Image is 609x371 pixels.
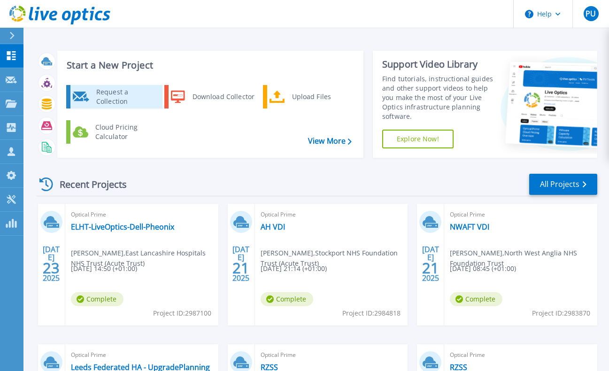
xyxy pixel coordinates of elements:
span: [DATE] 08:45 (+01:00) [450,263,516,274]
span: Complete [450,292,502,306]
div: Download Collector [188,87,259,106]
span: [PERSON_NAME] , Stockport NHS Foundation Trust (Acute Trust) [261,248,408,269]
span: Project ID: 2983870 [532,308,590,318]
span: Complete [71,292,123,306]
a: NWAFT VDI [450,222,489,232]
span: Optical Prime [261,209,402,220]
span: Optical Prime [450,209,592,220]
a: Download Collector [164,85,261,108]
div: Recent Projects [36,173,139,196]
div: [DATE] 2025 [422,247,439,281]
span: Complete [261,292,313,306]
span: Project ID: 2984818 [342,308,401,318]
div: Request a Collection [92,87,160,106]
span: Optical Prime [71,350,213,360]
a: AH VDI [261,222,285,232]
a: Request a Collection [66,85,162,108]
span: Optical Prime [261,350,402,360]
a: Cloud Pricing Calculator [66,120,162,144]
span: [PERSON_NAME] , North West Anglia NHS Foundation Trust [450,248,597,269]
a: ELHT-LiveOptics-Dell-Pheonix [71,222,174,232]
a: View More [308,137,352,146]
span: 21 [422,264,439,272]
span: PU [586,10,596,17]
h3: Start a New Project [67,60,351,70]
span: Optical Prime [71,209,213,220]
a: Upload Files [263,85,359,108]
div: [DATE] 2025 [42,247,60,281]
span: 23 [43,264,60,272]
div: [DATE] 2025 [232,247,250,281]
a: All Projects [529,174,597,195]
span: 21 [232,264,249,272]
div: Find tutorials, instructional guides and other support videos to help you make the most of your L... [382,74,493,121]
span: [PERSON_NAME] , East Lancashire Hospitals NHS Trust (Acute Trust) [71,248,218,269]
div: Upload Files [287,87,357,106]
span: Optical Prime [450,350,592,360]
div: Cloud Pricing Calculator [91,123,160,141]
div: Support Video Library [382,58,493,70]
span: Project ID: 2987100 [153,308,211,318]
span: [DATE] 14:50 (+01:00) [71,263,137,274]
span: [DATE] 21:14 (+01:00) [261,263,327,274]
a: Explore Now! [382,130,454,148]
